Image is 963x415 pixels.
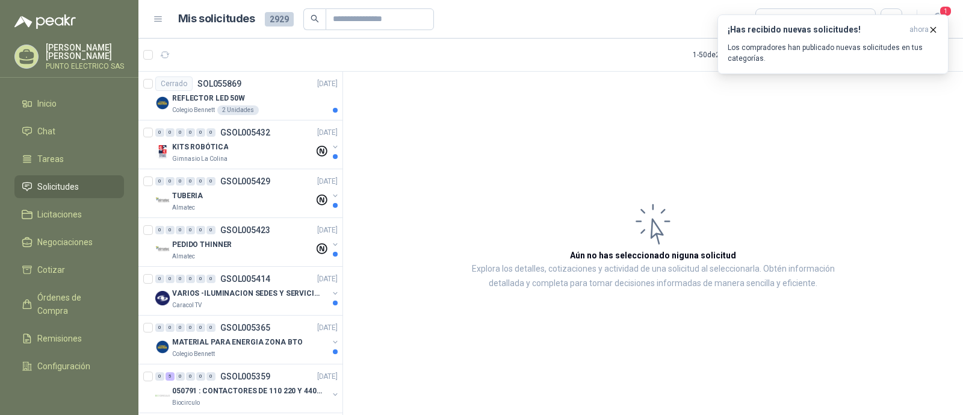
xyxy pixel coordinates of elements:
[186,177,195,186] div: 0
[186,128,195,137] div: 0
[37,360,90,373] span: Configuración
[317,127,338,139] p: [DATE]
[172,288,322,299] p: VARIOS -ILUMINACION SEDES Y SERVICIOS
[166,128,175,137] div: 0
[220,372,270,381] p: GSOL005359
[155,340,170,354] img: Company Logo
[196,323,205,332] div: 0
[206,128,215,137] div: 0
[14,382,124,405] a: Manuales y ayuda
[717,14,949,74] button: ¡Has recibido nuevas solicitudes!ahora Los compradores han publicado nuevas solicitudes en tus ca...
[927,8,949,30] button: 1
[14,258,124,281] a: Cotizar
[172,239,232,251] p: PEDIDO THINNER
[172,105,215,115] p: Colegio Bennett
[196,177,205,186] div: 0
[196,128,205,137] div: 0
[155,291,170,305] img: Company Logo
[186,372,195,381] div: 0
[939,5,952,17] span: 1
[206,275,215,283] div: 0
[14,231,124,254] a: Negociaciones
[178,10,255,28] h1: Mis solicitudes
[176,128,185,137] div: 0
[317,371,338,382] p: [DATE]
[693,45,771,64] div: 1 - 50 de 2588
[14,175,124,198] a: Solicitudes
[166,226,175,234] div: 0
[155,275,164,283] div: 0
[14,327,124,350] a: Remisiones
[172,385,322,397] p: 050791 : CONTACTORES DE 110 220 Y 440 V
[46,43,124,60] p: [PERSON_NAME] [PERSON_NAME]
[155,226,164,234] div: 0
[155,128,164,137] div: 0
[196,372,205,381] div: 0
[317,273,338,285] p: [DATE]
[172,252,195,261] p: Almatec
[172,349,215,359] p: Colegio Bennett
[311,14,319,23] span: search
[166,323,175,332] div: 0
[317,78,338,90] p: [DATE]
[37,208,82,221] span: Licitaciones
[138,72,342,120] a: CerradoSOL055869[DATE] Company LogoREFLECTOR LED 50WColegio Bennett2 Unidades
[570,249,736,262] h3: Aún no has seleccionado niguna solicitud
[14,355,124,378] a: Configuración
[37,180,79,193] span: Solicitudes
[317,322,338,334] p: [DATE]
[463,262,843,291] p: Explora los detalles, cotizaciones y actividad de una solicitud al seleccionarla. Obtén informaci...
[155,177,164,186] div: 0
[172,337,302,348] p: MATERIAL PARA ENERGIA ZONA BTO
[176,323,185,332] div: 0
[172,301,202,310] p: Caracol TV
[166,372,175,381] div: 5
[166,275,175,283] div: 0
[155,193,170,208] img: Company Logo
[206,177,215,186] div: 0
[14,203,124,226] a: Licitaciones
[155,372,164,381] div: 0
[37,263,65,276] span: Cotizar
[37,332,82,345] span: Remisiones
[155,388,170,403] img: Company Logo
[220,177,270,186] p: GSOL005429
[155,96,170,110] img: Company Logo
[186,275,195,283] div: 0
[317,225,338,236] p: [DATE]
[220,128,270,137] p: GSOL005432
[196,226,205,234] div: 0
[155,369,340,408] a: 0 5 0 0 0 0 GSOL005359[DATE] Company Logo050791 : CONTACTORES DE 110 220 Y 440 VBiocirculo
[155,223,340,261] a: 0 0 0 0 0 0 GSOL005423[DATE] Company LogoPEDIDO THINNERAlmatec
[172,398,200,408] p: Biocirculo
[155,145,170,159] img: Company Logo
[155,125,340,164] a: 0 0 0 0 0 0 GSOL005432[DATE] Company LogoKITS ROBÓTICAGimnasio La Colina
[155,174,340,213] a: 0 0 0 0 0 0 GSOL005429[DATE] Company LogoTUBERIAAlmatec
[14,14,76,29] img: Logo peakr
[14,120,124,143] a: Chat
[217,105,259,115] div: 2 Unidades
[172,93,245,104] p: REFLECTOR LED 50W
[37,291,113,317] span: Órdenes de Compra
[220,323,270,332] p: GSOL005365
[37,97,57,110] span: Inicio
[155,242,170,257] img: Company Logo
[172,142,228,153] p: KITS ROBÓTICA
[46,63,124,70] p: PUNTO ELECTRICO SAS
[155,320,340,359] a: 0 0 0 0 0 0 GSOL005365[DATE] Company LogoMATERIAL PARA ENERGIA ZONA BTOColegio Bennett
[172,154,228,164] p: Gimnasio La Colina
[37,236,93,249] span: Negociaciones
[176,372,185,381] div: 0
[176,275,185,283] div: 0
[220,226,270,234] p: GSOL005423
[176,177,185,186] div: 0
[909,25,929,35] span: ahora
[176,226,185,234] div: 0
[37,125,55,138] span: Chat
[317,176,338,187] p: [DATE]
[763,13,788,26] div: Todas
[14,92,124,115] a: Inicio
[265,12,294,27] span: 2929
[37,152,64,166] span: Tareas
[172,203,195,213] p: Almatec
